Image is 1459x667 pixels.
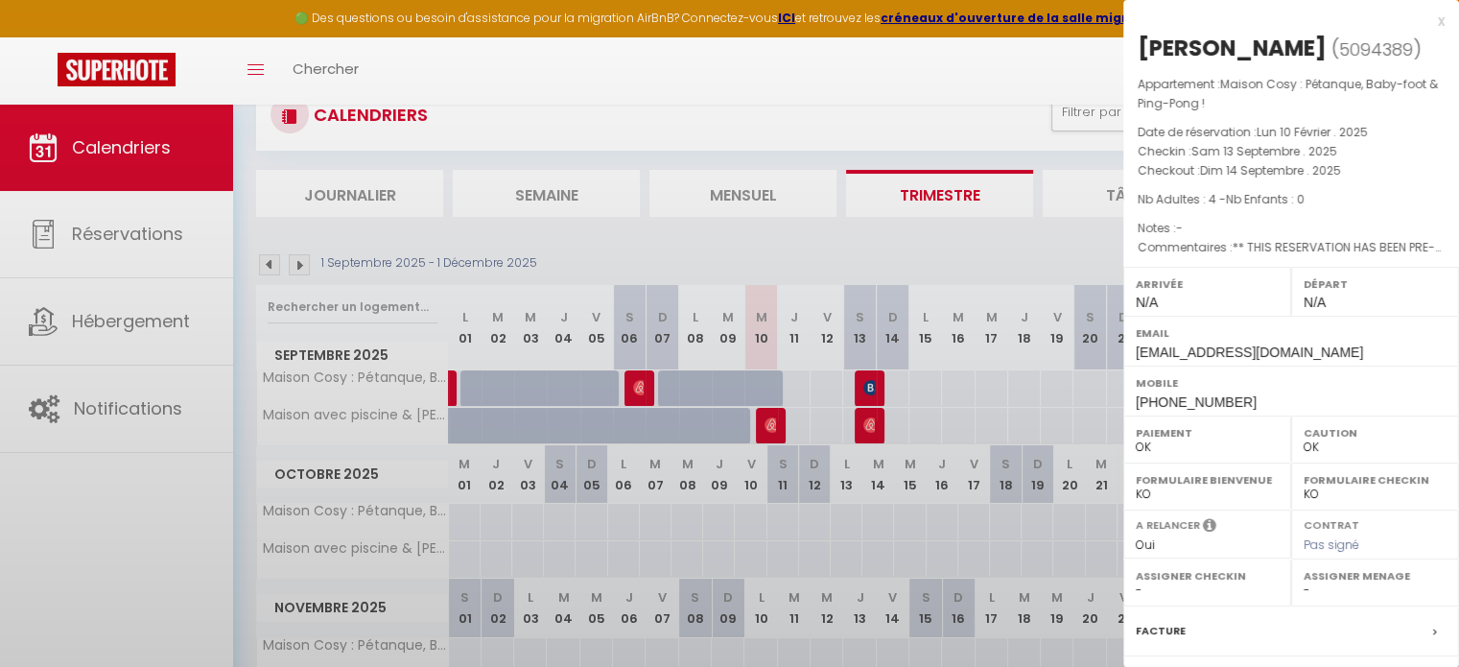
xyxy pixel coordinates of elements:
[1136,621,1186,641] label: Facture
[1176,220,1183,236] span: -
[1200,162,1341,179] span: Dim 14 Septembre . 2025
[1138,142,1445,161] p: Checkin :
[1304,274,1447,294] label: Départ
[1136,323,1447,343] label: Email
[1138,219,1445,238] p: Notes :
[1136,373,1447,393] label: Mobile
[1304,536,1359,553] span: Pas signé
[1136,423,1279,442] label: Paiement
[1136,295,1158,310] span: N/A
[1136,274,1279,294] label: Arrivée
[1138,123,1445,142] p: Date de réservation :
[1304,517,1359,530] label: Contrat
[1138,33,1327,63] div: [PERSON_NAME]
[1226,191,1305,207] span: Nb Enfants : 0
[1138,238,1445,257] p: Commentaires :
[1331,36,1422,62] span: ( )
[1138,161,1445,180] p: Checkout :
[1304,566,1447,585] label: Assigner Menage
[1304,295,1326,310] span: N/A
[1136,470,1279,489] label: Formulaire Bienvenue
[1339,37,1413,61] span: 5094389
[1257,124,1368,140] span: Lun 10 Février . 2025
[1136,345,1363,360] span: [EMAIL_ADDRESS][DOMAIN_NAME]
[1136,566,1279,585] label: Assigner Checkin
[1191,143,1337,159] span: Sam 13 Septembre . 2025
[1123,10,1445,33] div: x
[1138,76,1438,111] span: Maison Cosy : Pétanque, Baby-foot & Ping-Pong !
[1136,394,1257,410] span: [PHONE_NUMBER]
[15,8,73,65] button: Ouvrir le widget de chat LiveChat
[1138,191,1305,207] span: Nb Adultes : 4 -
[1203,517,1216,538] i: Sélectionner OUI si vous souhaiter envoyer les séquences de messages post-checkout
[1136,517,1200,534] label: A relancer
[1304,470,1447,489] label: Formulaire Checkin
[1304,423,1447,442] label: Caution
[1138,75,1445,113] p: Appartement :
